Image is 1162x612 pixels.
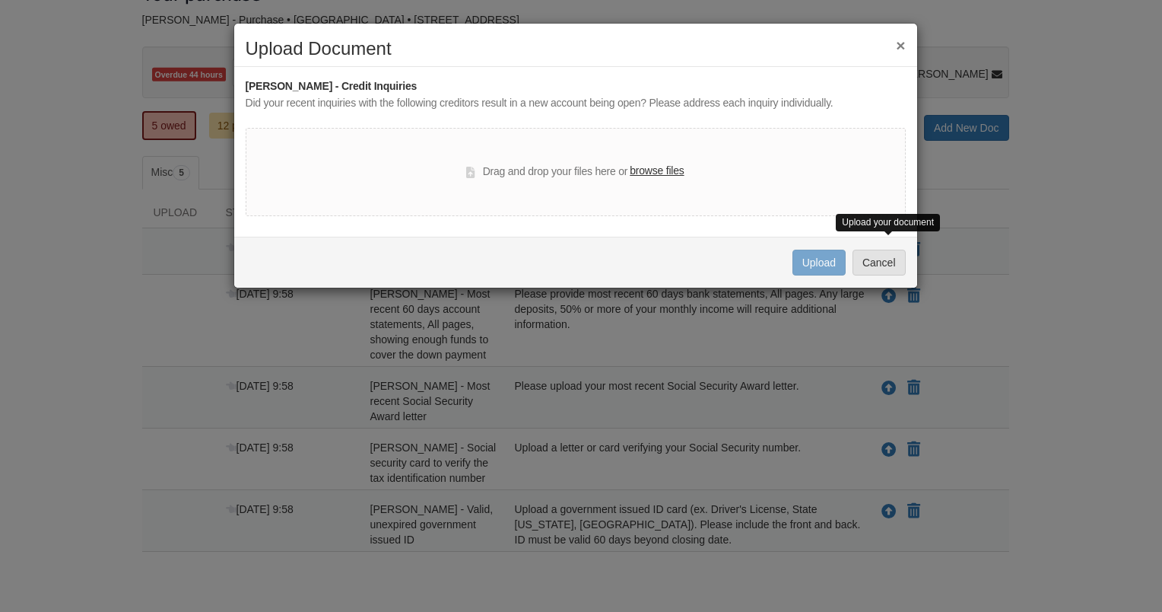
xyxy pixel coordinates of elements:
[466,163,684,181] div: Drag and drop your files here or
[896,37,905,53] button: ×
[852,250,906,276] button: Cancel
[246,39,906,59] h2: Upload Document
[246,78,906,95] div: [PERSON_NAME] - Credit Inquiries
[246,95,906,112] div: Did your recent inquiries with the following creditors result in a new account being open? Please...
[836,214,940,231] div: Upload your document
[792,250,846,276] button: Upload
[630,163,684,180] label: browse files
